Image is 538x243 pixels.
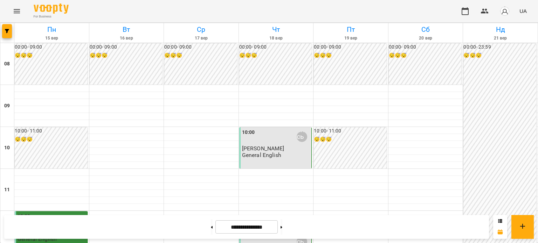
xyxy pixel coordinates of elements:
h6: Нд [464,24,537,35]
h6: 00:00 - 09:00 [90,43,163,51]
p: General English [242,152,281,158]
h6: Ср [165,24,237,35]
h6: Пт [315,24,387,35]
h6: 20 вер [389,35,462,42]
h6: Сб [389,24,462,35]
h6: 00:00 - 09:00 [314,43,387,51]
h6: 😴😴😴 [15,136,88,143]
h6: 00:00 - 23:59 [463,43,536,51]
h6: Вт [90,24,163,35]
h6: 00:00 - 09:00 [15,43,88,51]
h6: 17 вер [165,35,237,42]
h6: 00:00 - 09:00 [164,43,237,51]
h6: Пн [15,24,88,35]
h6: 00:00 - 09:00 [239,43,312,51]
h6: 16 вер [90,35,163,42]
h6: 😴😴😴 [15,52,88,59]
h6: 😴😴😴 [314,136,387,143]
h6: 11 [4,186,10,194]
h6: 😴😴😴 [463,52,536,59]
button: Menu [8,3,25,20]
h6: 18 вер [240,35,312,42]
div: Підвишинська Валерія [297,131,307,142]
span: [PERSON_NAME] [242,145,284,152]
h6: 10 [4,144,10,152]
h6: 10:00 - 11:00 [15,127,88,135]
h6: 00:00 - 09:00 [389,43,462,51]
h6: 😴😴😴 [314,52,387,59]
h6: 😴😴😴 [90,52,163,59]
button: UA [517,5,530,17]
h6: 09 [4,102,10,110]
h6: 19 вер [315,35,387,42]
h6: 😴😴😴 [389,52,462,59]
h6: Чт [240,24,312,35]
img: avatar_s.png [500,6,510,16]
span: UA [519,7,527,15]
h6: 15 вер [15,35,88,42]
label: 10:00 [242,129,255,136]
span: For Business [34,14,69,19]
img: Voopty Logo [34,3,69,14]
h6: 21 вер [464,35,537,42]
h6: 10:00 - 11:00 [314,127,387,135]
h6: 😴😴😴 [239,52,312,59]
h6: 😴😴😴 [164,52,237,59]
h6: 08 [4,60,10,68]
